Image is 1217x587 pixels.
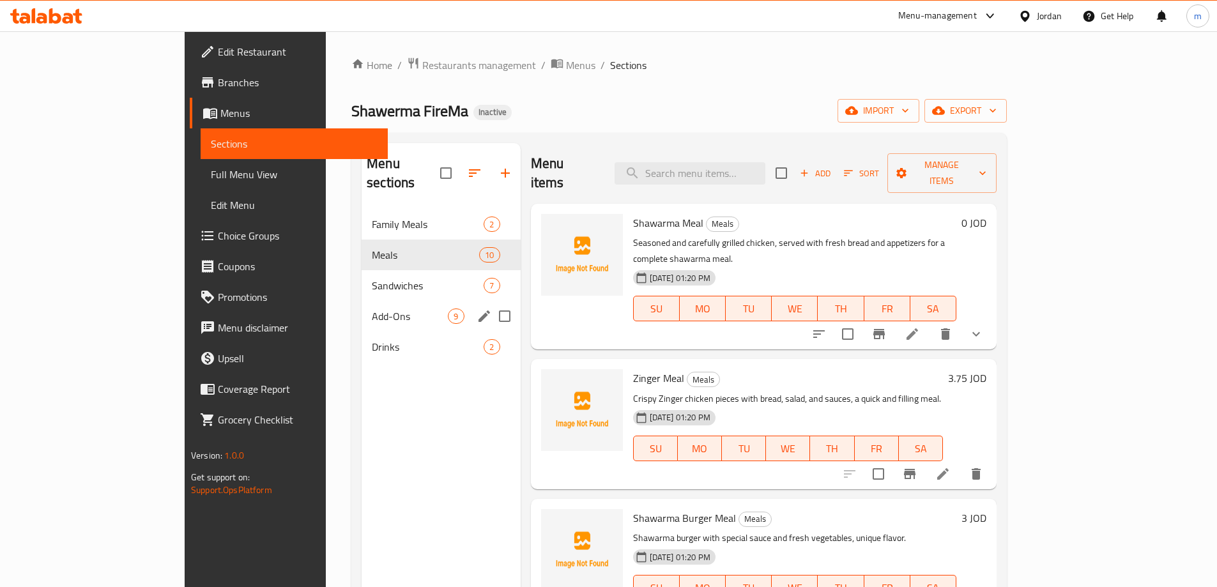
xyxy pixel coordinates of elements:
a: Coverage Report [190,374,388,404]
a: Choice Groups [190,220,388,251]
span: SA [915,300,951,318]
button: sort-choices [804,319,834,349]
span: Add [798,166,832,181]
span: import [848,103,909,119]
span: 7 [484,280,499,292]
div: Inactive [473,105,512,120]
span: Menus [566,57,595,73]
span: WE [777,300,813,318]
li: / [541,57,546,73]
span: [DATE] 01:20 PM [645,272,716,284]
span: Shawarma Meal [633,213,703,233]
span: TH [815,439,849,458]
a: Support.OpsPlatform [191,482,272,498]
div: items [479,247,500,263]
button: edit [475,307,494,326]
a: Full Menu View [201,159,388,190]
span: Select to update [834,321,861,347]
span: Add item [795,164,836,183]
button: Add [795,164,836,183]
span: Sections [211,136,378,151]
span: Edit Restaurant [218,44,378,59]
span: Select section [768,160,795,187]
button: TH [810,436,854,461]
a: Sections [201,128,388,159]
span: SA [904,439,938,458]
button: TU [722,436,766,461]
span: 2 [484,341,499,353]
span: Sections [610,57,647,73]
div: Menu-management [898,8,977,24]
span: Coverage Report [218,381,378,397]
span: Zinger Meal [633,369,684,388]
a: Branches [190,67,388,98]
span: Sandwiches [372,278,484,293]
p: Crispy Zinger chicken pieces with bread, salad, and sauces, a quick and filling meal. [633,391,943,407]
button: SA [899,436,943,461]
span: Sort items [836,164,887,183]
div: items [484,339,500,354]
span: MO [685,300,721,318]
span: WE [771,439,805,458]
div: Add-Ons9edit [362,301,520,332]
a: Edit menu item [935,466,951,482]
nav: breadcrumb [351,57,1007,73]
div: Drinks2 [362,332,520,362]
div: items [484,278,500,293]
p: Shawarma burger with special sauce and fresh vegetables, unique flavor. [633,530,956,546]
img: Zinger Meal [541,369,623,451]
span: SU [639,300,675,318]
span: Meals [372,247,479,263]
button: delete [961,459,991,489]
li: / [601,57,605,73]
span: SU [639,439,673,458]
button: WE [772,296,818,321]
a: Menus [551,57,595,73]
button: export [924,99,1007,123]
p: Seasoned and carefully grilled chicken, served with fresh bread and appetizers for a complete sha... [633,235,956,267]
button: FR [864,296,910,321]
span: Select all sections [432,160,459,187]
span: Meals [687,372,719,387]
img: Shawarma Meal [541,214,623,296]
h6: 3.75 JOD [948,369,986,387]
input: search [615,162,765,185]
span: Sort sections [459,158,490,188]
span: FR [869,300,905,318]
a: Promotions [190,282,388,312]
div: Meals [706,217,739,232]
span: Meals [707,217,739,231]
span: Choice Groups [218,228,378,243]
a: Edit Restaurant [190,36,388,67]
span: TU [727,439,761,458]
span: Manage items [898,157,986,189]
span: Shawarma Burger Meal [633,508,736,528]
h2: Menu sections [367,154,440,192]
div: items [484,217,500,232]
span: Grocery Checklist [218,412,378,427]
h6: 0 JOD [961,214,986,232]
button: Branch-specific-item [864,319,894,349]
span: Inactive [473,107,512,118]
div: Meals10 [362,240,520,270]
div: Meals [687,372,720,387]
button: WE [766,436,810,461]
div: Family Meals2 [362,209,520,240]
span: Menu disclaimer [218,320,378,335]
button: TH [818,296,864,321]
span: 2 [484,218,499,231]
span: Promotions [218,289,378,305]
button: SU [633,296,680,321]
span: Menus [220,105,378,121]
span: FR [860,439,894,458]
a: Menus [190,98,388,128]
div: Jordan [1037,9,1062,23]
a: Upsell [190,343,388,374]
span: Add-Ons [372,309,448,324]
h6: 3 JOD [961,509,986,527]
a: Restaurants management [407,57,536,73]
button: MO [678,436,722,461]
span: Select to update [865,461,892,487]
a: Edit menu item [905,326,920,342]
nav: Menu sections [362,204,520,367]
